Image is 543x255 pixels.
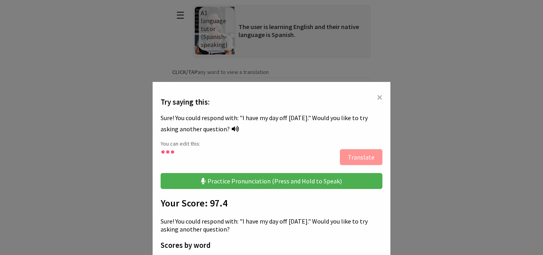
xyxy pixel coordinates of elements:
span: × [377,90,382,104]
p: Sure! You could respond with: "I have my day off [DATE]." Would you like to try asking another qu... [161,217,382,233]
p: You can edit this: [161,140,382,147]
h3: Try saying this: [161,97,382,107]
h3: Scores by word [161,241,382,250]
div: Sure! You could respond with: "I have my day off [DATE]." Would you like to try asking another qu... [161,114,382,136]
button: Translate [340,149,382,165]
button: Practice Pronunciation (Press and Hold to Speak) [161,173,382,189]
h2: Your Score: 97.4 [161,197,382,209]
